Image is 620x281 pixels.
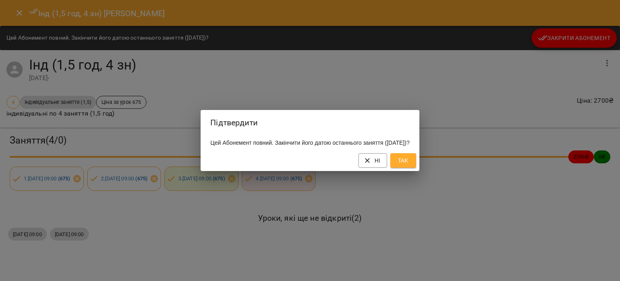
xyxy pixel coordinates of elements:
[390,153,416,168] button: Так
[201,135,419,150] div: Цей Абонемент повний. Закінчити його датою останнього заняття ([DATE])?
[210,116,409,129] h2: Підтвердити
[365,156,381,165] span: Ні
[397,156,410,165] span: Так
[358,153,387,168] button: Ні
